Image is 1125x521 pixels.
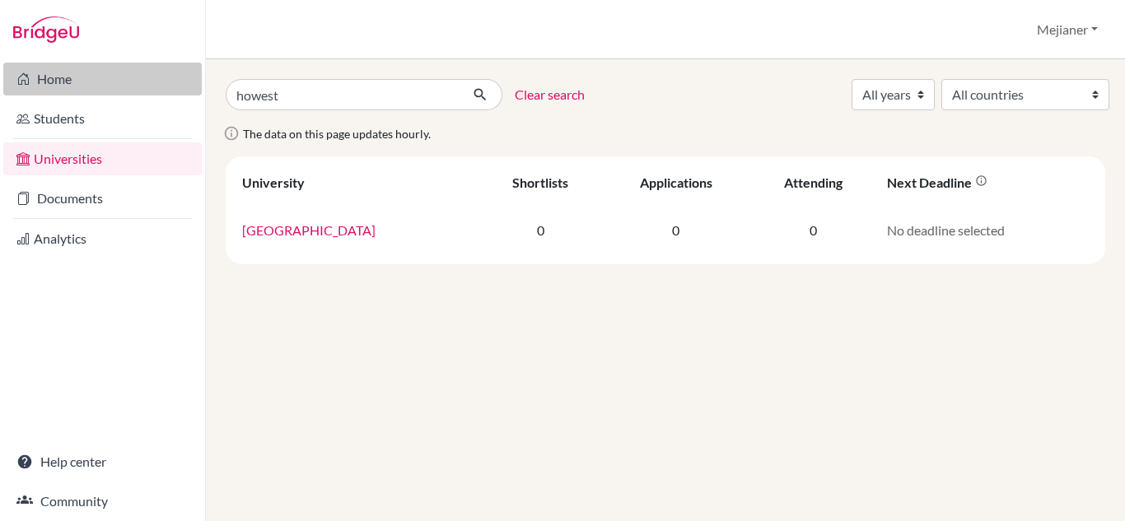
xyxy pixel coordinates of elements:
a: Community [3,485,202,518]
a: Documents [3,182,202,215]
a: Help center [3,445,202,478]
td: 0 [602,202,751,258]
a: Home [3,63,202,95]
td: 0 [479,202,601,258]
div: Attending [784,174,843,190]
img: Bridge-U [13,16,79,43]
a: Clear search [515,85,585,105]
div: Next deadline [887,174,987,190]
div: Applications [640,174,712,190]
a: Universities [3,142,202,175]
button: Mejianer [1029,14,1105,45]
span: The data on this page updates hourly. [243,127,431,141]
a: Students [3,102,202,135]
span: No deadline selected [887,222,1005,238]
th: University [232,163,479,202]
td: 0 [750,202,876,258]
input: Search all universities [226,79,460,110]
div: Shortlists [512,174,568,190]
a: Analytics [3,222,202,255]
a: [GEOGRAPHIC_DATA] [242,222,376,238]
